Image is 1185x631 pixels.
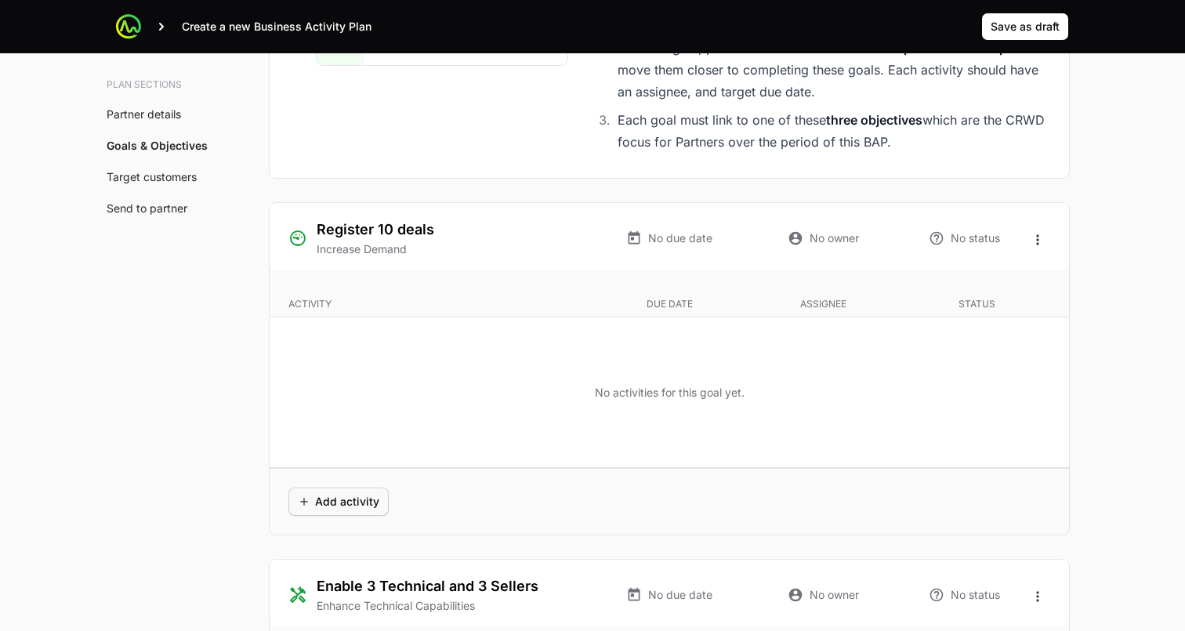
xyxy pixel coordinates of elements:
[826,112,922,128] strong: three objectives
[596,298,743,310] p: Due date
[107,78,213,91] h3: Plan sections
[749,298,897,310] p: Assignee
[595,385,745,401] p: No activities for this goal yet.
[903,298,1050,310] p: Status
[991,17,1060,36] span: Save as draft
[951,230,1000,246] span: No status
[613,109,1050,153] li: Each goal must link to one of these which are the CRWD focus for Partners over the period of this...
[107,170,197,183] a: Target customers
[288,298,589,310] p: Activity
[116,14,141,39] img: ActivitySource
[317,575,538,597] h3: Enable 3 Technical and 3 Sellers
[288,488,389,516] button: Add activity
[317,598,538,614] p: Enhance Technical Capabilities
[1025,227,1050,252] button: Open options
[182,19,371,34] p: Create a new Business Activity Plan
[1025,584,1050,609] button: Open options
[648,587,712,603] span: No due date
[107,139,208,152] a: Goals & Objectives
[317,219,434,241] h3: Register 10 deals
[981,13,1069,41] button: Save as draft
[810,587,859,603] span: No owner
[648,230,712,246] span: No due date
[951,587,1000,603] span: No status
[107,201,187,215] a: Send to partner
[317,241,434,257] p: Increase Demand
[810,230,859,246] span: No owner
[613,37,1050,103] li: For each goal, please to move them closer to completing these goals. Each activity should have an...
[107,107,181,121] a: Partner details
[298,492,379,511] span: Add activity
